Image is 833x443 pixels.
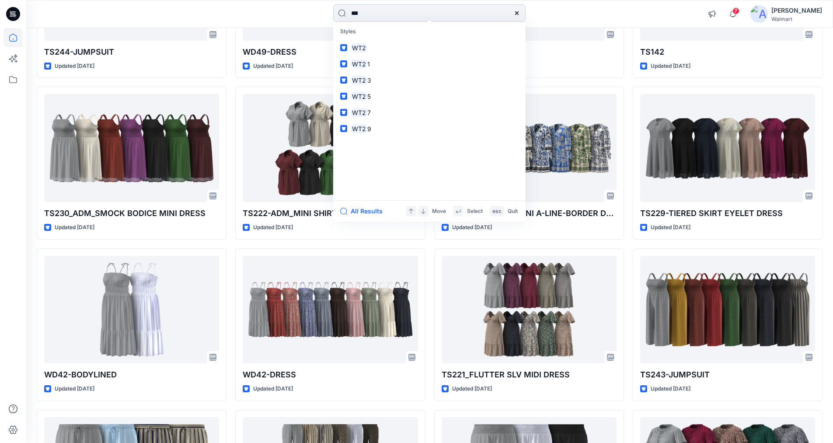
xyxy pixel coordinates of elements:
p: TS222-ADM_MINI SHIRT DRESS [243,207,418,220]
a: TS222-ADM_MINI SHIRT DRESS [243,94,418,202]
a: WD12_POST MPCI_MINI A-LINE-BORDER DRESS [442,94,617,202]
p: Move [432,207,446,216]
a: WT29 [335,121,524,137]
span: 5 [367,93,371,100]
span: 1 [367,60,370,68]
p: Select [467,207,483,216]
img: avatar [750,5,768,23]
a: WT23 [335,72,524,88]
mark: WT2 [351,75,367,85]
p: esc [492,207,502,216]
a: TS243-JUMPSUIT [640,256,815,364]
p: TS230_ADM_SMOCK BODICE MINI DRESS [44,207,219,220]
a: WT25 [335,88,524,105]
p: WD12_POST MPCI_MINI A-LINE-BORDER DRESS [442,207,617,220]
p: Updated [DATE] [253,223,293,232]
mark: WT2 [351,91,367,101]
p: Updated [DATE] [651,223,690,232]
div: [PERSON_NAME] [771,5,822,16]
a: WT21 [335,56,524,72]
span: 3 [367,77,371,84]
p: Updated [DATE] [651,384,690,394]
a: WT2 [335,40,524,56]
p: Styles [335,24,524,40]
p: WD42-BODYLINED [44,369,219,381]
p: Updated [DATE] [55,62,94,71]
p: WD42-DRESS [243,369,418,381]
a: WD42-BODYLINED [44,256,219,364]
div: Walmart [771,16,822,22]
mark: WT2 [351,59,367,69]
mark: WT2 [351,108,367,118]
button: All Results [340,206,388,216]
span: 7 [367,109,371,116]
p: WD33-DRESS [442,46,617,58]
p: Updated [DATE] [55,223,94,232]
mark: WT2 [351,43,367,53]
p: TS229-TIERED SKIRT EYELET DRESS [640,207,815,220]
p: TS142 [640,46,815,58]
a: WD42-DRESS [243,256,418,364]
a: TS229-TIERED SKIRT EYELET DRESS [640,94,815,202]
p: Quit [508,207,518,216]
a: WT27 [335,105,524,121]
p: Updated [DATE] [253,62,293,71]
span: 7 [732,7,739,14]
mark: WT2 [351,124,367,134]
p: TS243-JUMPSUIT [640,369,815,381]
p: Updated [DATE] [651,62,690,71]
p: Updated [DATE] [452,223,492,232]
p: Updated [DATE] [253,384,293,394]
a: TS221_FLUTTER SLV MIDI DRESS [442,256,617,364]
p: TS221_FLUTTER SLV MIDI DRESS [442,369,617,381]
span: 9 [367,125,371,133]
p: TS244-JUMPSUIT [44,46,219,58]
p: WD49-DRESS [243,46,418,58]
a: TS230_ADM_SMOCK BODICE MINI DRESS [44,94,219,202]
p: Updated [DATE] [452,384,492,394]
p: Updated [DATE] [55,384,94,394]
